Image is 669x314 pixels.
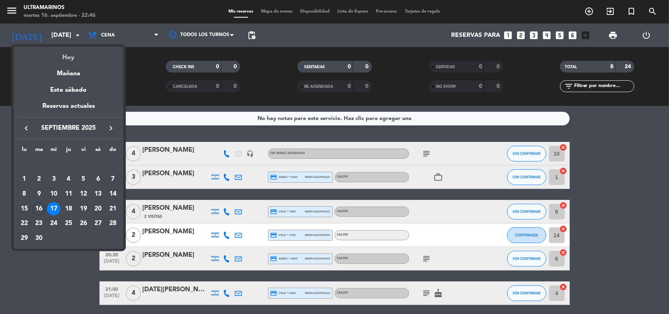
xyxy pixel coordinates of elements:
[33,202,46,216] div: 16
[17,187,32,201] td: 8 de septiembre de 2025
[91,172,105,186] div: 6
[105,201,120,216] td: 21 de septiembre de 2025
[33,123,104,133] span: septiembre 2025
[62,172,75,186] div: 4
[77,202,90,216] div: 19
[17,201,32,216] td: 15 de septiembre de 2025
[46,172,61,187] td: 3 de septiembre de 2025
[91,187,105,201] div: 13
[76,201,91,216] td: 19 de septiembre de 2025
[77,187,90,201] div: 12
[46,187,61,201] td: 10 de septiembre de 2025
[91,202,105,216] div: 20
[62,202,75,216] div: 18
[17,216,32,231] td: 22 de septiembre de 2025
[77,217,90,230] div: 26
[32,216,47,231] td: 23 de septiembre de 2025
[91,216,106,231] td: 27 de septiembre de 2025
[14,63,123,79] div: Mañana
[91,187,106,201] td: 13 de septiembre de 2025
[76,145,91,157] th: viernes
[105,216,120,231] td: 28 de septiembre de 2025
[14,47,123,63] div: Hoy
[14,101,123,117] div: Reservas actuales
[91,201,106,216] td: 20 de septiembre de 2025
[32,145,47,157] th: martes
[33,232,46,245] div: 30
[46,216,61,231] td: 24 de septiembre de 2025
[46,201,61,216] td: 17 de septiembre de 2025
[14,79,123,101] div: Este sábado
[17,172,32,187] td: 1 de septiembre de 2025
[104,123,118,133] button: keyboard_arrow_right
[47,172,60,186] div: 3
[47,217,60,230] div: 24
[105,172,120,187] td: 7 de septiembre de 2025
[106,202,120,216] div: 21
[91,217,105,230] div: 27
[33,217,46,230] div: 23
[17,145,32,157] th: lunes
[76,187,91,201] td: 12 de septiembre de 2025
[61,216,76,231] td: 25 de septiembre de 2025
[18,202,31,216] div: 15
[105,187,120,201] td: 14 de septiembre de 2025
[32,187,47,201] td: 9 de septiembre de 2025
[47,187,60,201] div: 10
[17,157,120,172] td: SEP.
[22,123,31,133] i: keyboard_arrow_left
[46,145,61,157] th: miércoles
[47,202,60,216] div: 17
[106,123,116,133] i: keyboard_arrow_right
[62,187,75,201] div: 11
[32,172,47,187] td: 2 de septiembre de 2025
[106,172,120,186] div: 7
[18,217,31,230] div: 22
[19,123,33,133] button: keyboard_arrow_left
[61,145,76,157] th: jueves
[61,172,76,187] td: 4 de septiembre de 2025
[32,201,47,216] td: 16 de septiembre de 2025
[62,217,75,230] div: 25
[105,145,120,157] th: domingo
[106,217,120,230] div: 28
[61,187,76,201] td: 11 de septiembre de 2025
[32,231,47,246] td: 30 de septiembre de 2025
[18,172,31,186] div: 1
[33,187,46,201] div: 9
[76,172,91,187] td: 5 de septiembre de 2025
[61,201,76,216] td: 18 de septiembre de 2025
[106,187,120,201] div: 14
[91,145,106,157] th: sábado
[18,187,31,201] div: 8
[33,172,46,186] div: 2
[17,231,32,246] td: 29 de septiembre de 2025
[76,216,91,231] td: 26 de septiembre de 2025
[77,172,90,186] div: 5
[91,172,106,187] td: 6 de septiembre de 2025
[18,232,31,245] div: 29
